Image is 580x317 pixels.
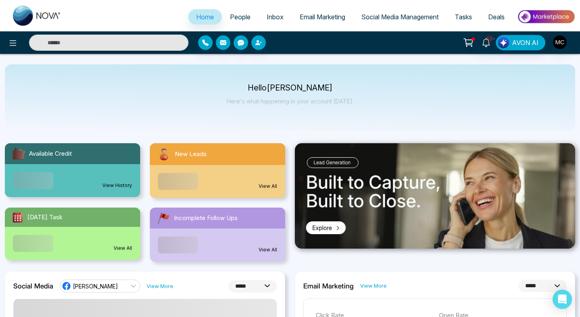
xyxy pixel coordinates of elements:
span: People [230,13,251,21]
img: followUps.svg [156,211,171,225]
a: Tasks [447,9,480,25]
a: New LeadsView All [145,143,290,198]
a: Inbox [259,9,292,25]
span: Incomplete Follow Ups [174,214,238,223]
a: View All [259,246,277,253]
img: newLeads.svg [156,146,172,162]
span: 10+ [486,35,493,42]
span: Email Marketing [300,13,345,21]
span: Home [196,13,214,21]
img: . [295,143,575,249]
a: Social Media Management [353,9,447,25]
h2: Social Media [13,282,53,290]
a: Incomplete Follow UpsView All [145,208,290,261]
span: Social Media Management [361,13,439,21]
p: Here's what happening in your account [DATE]. [227,98,354,105]
img: Lead Flow [498,37,509,48]
span: Available Credit [29,149,72,158]
span: AVON AI [512,38,539,47]
span: Tasks [455,13,472,21]
a: View All [114,245,132,252]
a: Email Marketing [292,9,353,25]
a: Deals [480,9,513,25]
img: Nova CRM Logo [13,6,61,26]
span: Deals [488,13,505,21]
a: View All [259,183,277,190]
p: Hello [PERSON_NAME] [227,84,354,91]
a: People [222,9,259,25]
h2: Email Marketing [303,282,354,290]
a: 10+ [476,35,496,49]
span: Inbox [267,13,284,21]
a: Home [188,9,222,25]
img: Market-place.gif [517,8,575,26]
span: New Leads [175,150,207,159]
button: AVON AI [496,35,545,50]
img: availableCredit.svg [11,146,26,161]
a: View More [147,282,173,290]
span: [PERSON_NAME] [73,282,118,290]
img: todayTask.svg [11,211,24,224]
a: View More [360,282,387,290]
div: Open Intercom Messenger [553,290,572,309]
span: [DATE] Task [27,213,62,222]
a: View History [102,182,132,189]
img: User Avatar [553,35,567,49]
